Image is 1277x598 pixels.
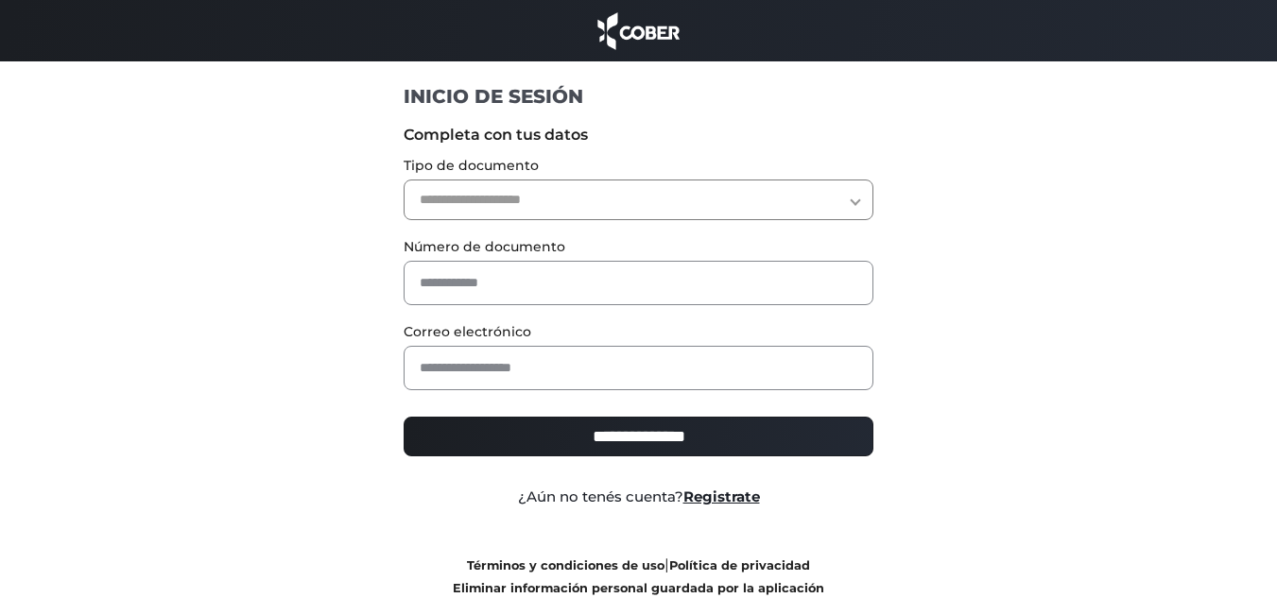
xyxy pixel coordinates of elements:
[467,558,664,572] a: Términos y condiciones de uso
[404,124,873,146] label: Completa con tus datos
[389,487,888,508] div: ¿Aún no tenés cuenta?
[404,84,873,109] h1: INICIO DE SESIÓN
[593,9,685,52] img: cober_marca.png
[669,558,810,572] a: Política de privacidad
[683,487,760,505] a: Registrate
[453,581,824,595] a: Eliminar información personal guardada por la aplicación
[404,322,873,342] label: Correo electrónico
[404,237,873,257] label: Número de documento
[404,156,873,176] label: Tipo de documento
